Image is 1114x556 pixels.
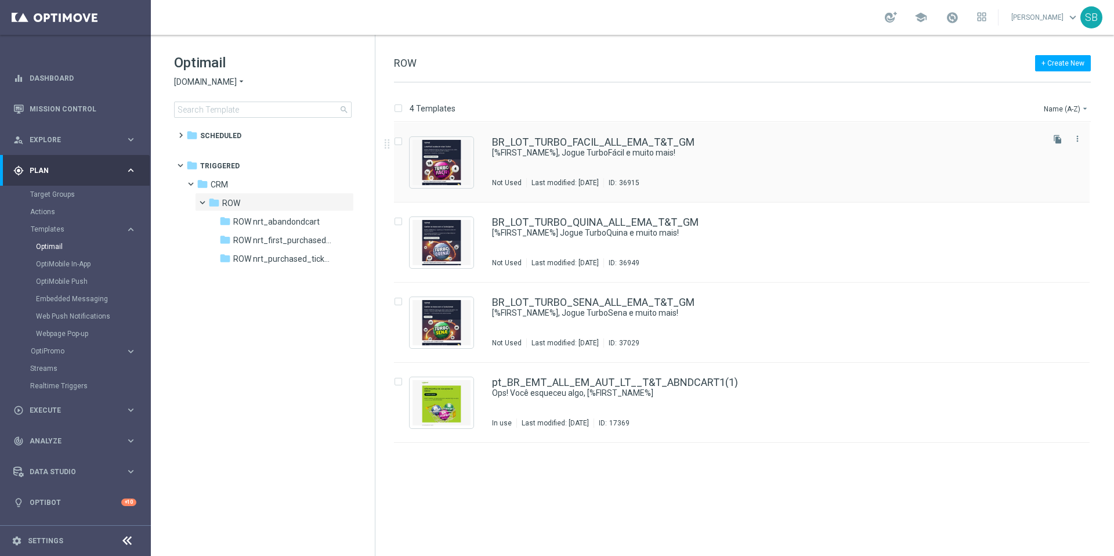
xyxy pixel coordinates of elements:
[125,165,136,176] i: keyboard_arrow_right
[36,312,121,321] a: Web Push Notifications
[219,215,231,227] i: folder
[13,135,137,145] button: person_search Explore keyboard_arrow_right
[13,487,136,518] div: Optibot
[1035,55,1091,71] button: + Create New
[13,497,24,508] i: lightbulb
[1066,11,1079,24] span: keyboard_arrow_down
[13,405,24,416] i: play_circle_outline
[492,308,1041,319] div: [%FIRST_NAME%], Jogue TurboSena e muito mais!
[36,290,150,308] div: Embedded Messaging
[594,418,630,428] div: ID:
[31,348,114,355] span: OptiPromo
[13,498,137,507] button: lightbulb Optibot +10
[30,438,125,445] span: Analyze
[527,338,603,348] div: Last modified: [DATE]
[30,487,121,518] a: Optibot
[186,129,198,141] i: folder
[382,122,1112,203] div: Press SPACE to select this row.
[30,225,137,234] button: Templates keyboard_arrow_right
[219,234,231,245] i: folder
[609,418,630,428] div: 17369
[619,338,639,348] div: 37029
[413,380,471,425] img: 17369.jpeg
[200,161,240,171] span: Triggered
[492,147,1041,158] div: [%FIRST_NAME%], Jogue TurboFácil e muito mais!
[13,73,24,84] i: equalizer
[174,102,352,118] input: Search Template
[603,338,639,348] div: ID:
[13,467,137,476] button: Data Studio keyboard_arrow_right
[13,165,125,176] div: Plan
[413,140,471,185] img: 36915.jpeg
[36,238,150,255] div: Optimail
[208,197,220,208] i: folder
[1073,134,1082,143] i: more_vert
[30,346,137,356] button: OptiPromo keyboard_arrow_right
[492,178,522,187] div: Not Used
[1080,104,1090,113] i: arrow_drop_down
[219,252,231,264] i: folder
[492,228,1041,239] div: [%FIRST_NAME%] Jogue TurboQuina e muito mais!
[30,377,150,395] div: Realtime Triggers
[382,283,1112,363] div: Press SPACE to select this row.
[36,325,150,342] div: Webpage Pop-up
[186,160,198,171] i: folder
[174,77,237,88] span: [DOMAIN_NAME]
[31,348,125,355] div: OptiPromo
[30,63,136,93] a: Dashboard
[30,207,121,216] a: Actions
[30,221,150,342] div: Templates
[13,166,137,175] button: gps_fixed Plan keyboard_arrow_right
[36,277,121,286] a: OptiMobile Push
[13,406,137,415] button: play_circle_outline Execute keyboard_arrow_right
[413,220,471,265] img: 36949.jpeg
[13,104,137,114] button: Mission Control
[36,242,121,251] a: Optimail
[36,329,121,338] a: Webpage Pop-up
[1010,9,1080,26] a: [PERSON_NAME]keyboard_arrow_down
[30,381,121,391] a: Realtime Triggers
[13,93,136,124] div: Mission Control
[13,135,125,145] div: Explore
[30,136,125,143] span: Explore
[36,273,150,290] div: OptiMobile Push
[233,235,334,245] span: ROW nrt_first_purchased_tickets
[13,74,137,83] div: equalizer Dashboard
[1043,102,1091,115] button: Name (A-Z)arrow_drop_down
[1050,132,1065,147] button: file_copy
[914,11,927,24] span: school
[125,405,136,416] i: keyboard_arrow_right
[233,254,334,264] span: ROW nrt_purchased_tickets
[1080,6,1102,28] div: SB
[12,536,22,546] i: settings
[13,467,125,477] div: Data Studio
[125,346,136,357] i: keyboard_arrow_right
[30,360,150,377] div: Streams
[30,190,121,199] a: Target Groups
[36,259,121,269] a: OptiMobile In-App
[125,466,136,477] i: keyboard_arrow_right
[233,216,320,227] span: ROW nrt_abandondcart
[492,147,1014,158] a: [%FIRST_NAME%], Jogue TurboFácil e muito mais!
[492,338,522,348] div: Not Used
[492,297,695,308] a: BR_LOT_TURBO_SENA_ALL_EMA_T&T_GM
[36,308,150,325] div: Web Push Notifications
[121,499,136,506] div: +10
[13,436,137,446] div: track_changes Analyze keyboard_arrow_right
[394,57,417,69] span: ROW
[413,300,471,345] img: 37029.jpeg
[619,258,639,268] div: 36949
[30,468,125,475] span: Data Studio
[200,131,241,141] span: Scheduled
[492,377,738,388] a: pt_BR_EMT_ALL_EM_AUT_LT__T&T_ABNDCART1(1)
[30,186,150,203] div: Target Groups
[211,179,228,190] span: CRM
[382,363,1112,443] div: Press SPACE to select this row.
[13,135,24,145] i: person_search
